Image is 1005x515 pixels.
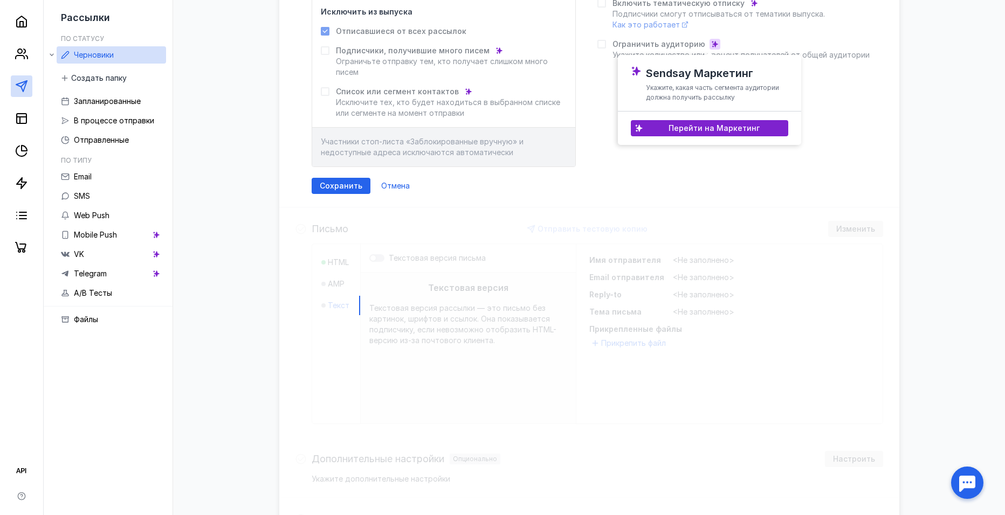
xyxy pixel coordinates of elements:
[57,284,166,302] a: A/B Тесты
[61,34,104,43] h5: По статусу
[57,93,166,110] a: Запланированные
[57,246,166,263] a: VK
[61,12,110,23] span: Рассылки
[74,135,129,144] span: Отправленные
[74,230,117,239] span: Mobile Push
[57,70,132,86] button: Создать папку
[57,46,166,64] a: Черновики
[320,182,362,191] span: Сохранить
[57,112,166,129] a: В процессе отправки
[612,20,688,29] a: Как это работает
[74,288,112,297] span: A/B Тесты
[57,311,166,328] a: Файлы
[57,265,166,282] a: Telegram
[631,120,788,136] a: Перейти на Маркетинг
[74,269,107,278] span: Telegram
[612,20,680,29] span: Как это работает
[74,50,114,59] span: Черновики
[74,96,141,106] span: Запланированные
[57,168,166,185] a: Email
[74,315,98,324] span: Файлы
[646,67,753,80] span: Sendsay Маркетинг
[336,45,490,56] span: Подписчики, получившие много писем
[336,98,560,117] span: Исключите тех, кто будет находиться в выбранном списке или сегменте на момент отправки
[381,182,410,191] span: Отмена
[321,137,524,157] span: Участники стоп-листа «Заблокированные вручную» и недоступные адреса исключаются автоматически
[646,83,779,101] span: Укажите, какая часть сегмента аудитории должна получить рассылку
[74,191,90,200] span: SMS
[312,178,370,194] button: Сохранить
[376,178,415,194] button: Отмена
[669,124,760,133] span: Перейти на Маркетинг
[57,226,166,243] a: Mobile Push
[336,26,466,37] span: Отписавшиеся от всех рассылок
[74,116,154,125] span: В процессе отправки
[74,211,109,220] span: Web Push
[57,207,166,224] a: Web Push
[336,57,548,76] span: Ограничьте отправку тем, кто получает слишком много писем
[71,74,127,83] span: Создать папку
[336,86,459,97] span: Список или сегмент контактов
[612,9,825,29] span: Подписчики смогут отписываться от тематики выпуска.
[321,7,412,16] h4: Исключить из выпуска
[612,50,870,59] span: Укажите количество или процент получателей от общей аудитории
[612,39,705,50] span: Ограничить аудиторию
[57,187,166,205] a: SMS
[74,172,92,181] span: Email
[74,249,84,259] span: VK
[61,156,92,164] h5: По типу
[57,131,166,149] a: Отправленные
